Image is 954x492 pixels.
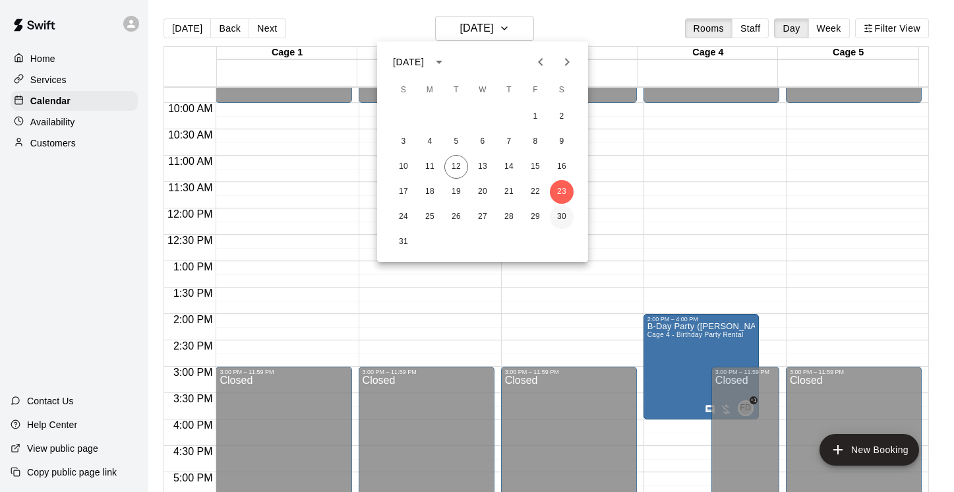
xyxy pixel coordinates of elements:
span: Thursday [497,77,521,104]
button: 5 [444,130,468,154]
button: 19 [444,180,468,204]
button: 15 [523,155,547,179]
button: 20 [471,180,494,204]
button: 9 [550,130,574,154]
button: 3 [392,130,415,154]
button: 17 [392,180,415,204]
button: 25 [418,205,442,229]
button: 11 [418,155,442,179]
button: 22 [523,180,547,204]
button: Next month [554,49,580,75]
button: 12 [444,155,468,179]
button: 13 [471,155,494,179]
button: 29 [523,205,547,229]
button: 1 [523,105,547,129]
button: 6 [471,130,494,154]
span: Sunday [392,77,415,104]
button: 21 [497,180,521,204]
button: 2 [550,105,574,129]
div: [DATE] [393,55,424,69]
span: Tuesday [444,77,468,104]
button: Previous month [527,49,554,75]
button: 16 [550,155,574,179]
button: 14 [497,155,521,179]
button: 26 [444,205,468,229]
button: 10 [392,155,415,179]
span: Friday [523,77,547,104]
button: 27 [471,205,494,229]
button: calendar view is open, switch to year view [428,51,450,73]
span: Wednesday [471,77,494,104]
span: Saturday [550,77,574,104]
button: 28 [497,205,521,229]
button: 8 [523,130,547,154]
span: Monday [418,77,442,104]
button: 4 [418,130,442,154]
button: 7 [497,130,521,154]
button: 18 [418,180,442,204]
button: 23 [550,180,574,204]
button: 30 [550,205,574,229]
button: 31 [392,230,415,254]
button: 24 [392,205,415,229]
